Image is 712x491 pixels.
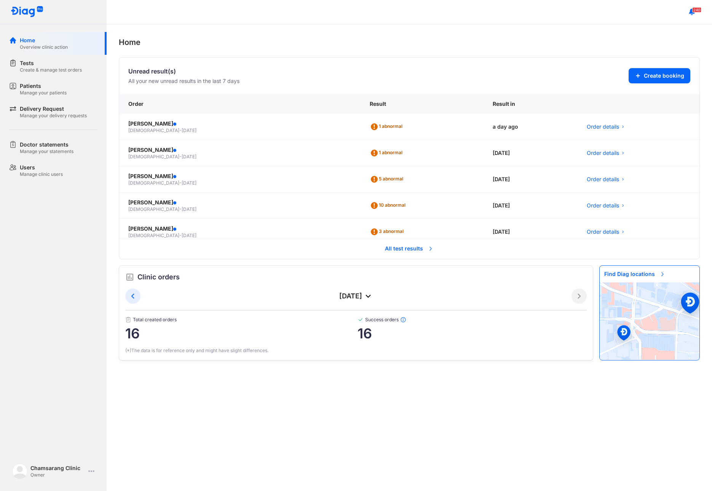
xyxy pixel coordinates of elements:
span: 16 [125,326,358,341]
div: [PERSON_NAME] [128,199,351,206]
div: [DATE] [484,140,578,166]
div: All your new unread results in the last 7 days [128,77,239,85]
span: [DEMOGRAPHIC_DATA] [128,206,179,212]
div: Manage your statements [20,148,73,155]
div: 5 abnormal [370,173,406,185]
div: Users [20,164,63,171]
div: [DATE] [484,219,578,245]
span: All test results [380,240,438,257]
div: Chamsarang Clinic [30,464,85,472]
img: logo [11,6,43,18]
img: checked-green.01cc79e0.svg [358,317,364,323]
span: [DEMOGRAPHIC_DATA] [128,180,179,186]
span: Order details [587,123,619,131]
div: Manage your patients [20,90,67,96]
div: Result in [484,94,578,114]
span: - [179,180,182,186]
div: Doctor statements [20,141,73,148]
div: 1 abnormal [370,121,405,133]
div: Create & manage test orders [20,67,82,73]
div: Home [119,37,700,48]
div: 1 abnormal [370,147,405,159]
div: Result [361,94,483,114]
span: [DATE] [182,233,196,238]
div: Home [20,37,68,44]
span: 240 [692,7,701,13]
span: - [179,154,182,159]
div: Unread result(s) [128,67,239,76]
span: Order details [587,149,619,157]
span: Clinic orders [137,272,180,282]
span: [DATE] [182,206,196,212]
div: Order [119,94,361,114]
span: [DEMOGRAPHIC_DATA] [128,128,179,133]
span: Order details [587,175,619,183]
span: [DATE] [182,128,196,133]
div: Manage clinic users [20,171,63,177]
button: Create booking [629,68,690,83]
div: (*)The data is for reference only and might have slight differences. [125,347,587,354]
span: Order details [587,202,619,209]
img: info.7e716105.svg [400,317,406,323]
div: Tests [20,59,82,67]
div: [PERSON_NAME] [128,225,351,233]
span: - [179,206,182,212]
span: Find Diag locations [600,266,670,282]
div: Owner [30,472,85,478]
span: Create booking [644,72,684,80]
span: [DATE] [182,180,196,186]
div: [DATE] [484,193,578,219]
div: [DATE] [484,166,578,193]
div: 3 abnormal [370,226,407,238]
span: Order details [587,228,619,236]
div: [PERSON_NAME] [128,120,351,128]
span: - [179,233,182,238]
img: order.5a6da16c.svg [125,273,134,282]
span: 16 [358,326,587,341]
span: [DEMOGRAPHIC_DATA] [128,233,179,238]
div: [PERSON_NAME] [128,172,351,180]
span: - [179,128,182,133]
span: Success orders [358,317,587,323]
img: document.50c4cfd0.svg [125,317,131,323]
img: logo [12,464,27,479]
div: 10 abnormal [370,199,409,212]
div: a day ago [484,114,578,140]
div: Manage your delivery requests [20,113,87,119]
div: Overview clinic action [20,44,68,50]
div: Patients [20,82,67,90]
div: Delivery Request [20,105,87,113]
div: [PERSON_NAME] [128,146,351,154]
div: [DATE] [140,292,572,301]
span: Total created orders [125,317,358,323]
span: [DEMOGRAPHIC_DATA] [128,154,179,159]
span: [DATE] [182,154,196,159]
